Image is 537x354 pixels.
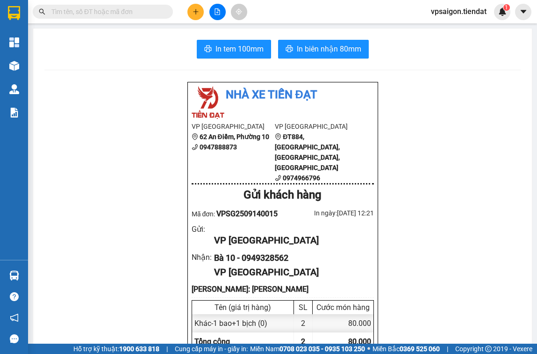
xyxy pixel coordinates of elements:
img: logo-vxr [8,6,20,20]
b: 0974966796 [283,174,320,182]
span: Miền Bắc [372,344,440,354]
div: Gửi : [192,223,215,235]
span: environment [192,133,198,140]
div: Tên (giá trị hàng) [194,303,291,312]
sup: 1 [503,4,510,11]
li: VP [GEOGRAPHIC_DATA] [275,121,358,132]
li: VP [GEOGRAPHIC_DATA] [192,121,275,132]
span: file-add [214,8,221,15]
span: Cung cấp máy in - giấy in: [175,344,248,354]
span: notification [10,313,19,322]
button: caret-down [515,4,531,20]
div: Gửi khách hàng [192,186,374,204]
img: logo.jpg [192,86,224,119]
span: message [10,334,19,343]
li: Nhà xe Tiến Đạt [192,86,374,104]
button: aim [231,4,247,20]
span: environment [275,133,281,140]
div: In ngày: [DATE] 12:21 [283,208,374,218]
span: VPSG2509140015 [216,209,278,218]
span: vpsaigon.tiendat [423,6,494,17]
div: Cước món hàng [315,303,371,312]
span: Khác - 1 bao+1 bịch (0) [194,319,267,328]
span: plus [193,8,199,15]
strong: 0369 525 060 [400,345,440,353]
div: Nhận : [192,251,215,263]
input: Tìm tên, số ĐT hoặc mã đơn [51,7,162,17]
div: VP [GEOGRAPHIC_DATA] [214,233,366,248]
span: In tem 100mm [215,43,264,55]
button: printerIn biên nhận 80mm [278,40,369,59]
span: 2 [301,337,305,346]
span: question-circle [10,292,19,301]
img: warehouse-icon [9,84,19,94]
img: solution-icon [9,108,19,118]
button: file-add [209,4,226,20]
span: Miền Nam [250,344,365,354]
span: caret-down [519,7,528,16]
img: warehouse-icon [9,271,19,280]
span: | [166,344,168,354]
span: 80.000 [348,337,371,346]
img: dashboard-icon [9,37,19,47]
div: VP [GEOGRAPHIC_DATA] [214,265,366,280]
div: Mã đơn: [192,208,283,220]
button: plus [187,4,204,20]
span: printer [286,45,293,54]
img: warehouse-icon [9,61,19,71]
div: 2 [294,314,313,332]
span: phone [192,144,198,150]
strong: 0708 023 035 - 0935 103 250 [279,345,365,353]
b: 0947888873 [200,143,237,151]
span: ⚪️ [367,347,370,351]
span: copyright [485,346,492,352]
span: In biên nhận 80mm [297,43,361,55]
span: search [39,8,45,15]
div: [PERSON_NAME]: [PERSON_NAME] [192,283,374,295]
span: Tổng cộng [194,337,230,346]
strong: 1900 633 818 [119,345,159,353]
span: phone [275,175,281,181]
img: icon-new-feature [498,7,507,16]
span: | [447,344,448,354]
span: 1 [505,4,508,11]
div: SL [296,303,310,312]
button: printerIn tem 100mm [197,40,271,59]
span: printer [204,45,212,54]
span: Hỗ trợ kỹ thuật: [73,344,159,354]
b: 62 An Điềm, Phường 10 [200,133,269,140]
div: 80.000 [313,314,373,332]
div: Bà 10 - 0949328562 [214,251,366,265]
span: aim [236,8,242,15]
